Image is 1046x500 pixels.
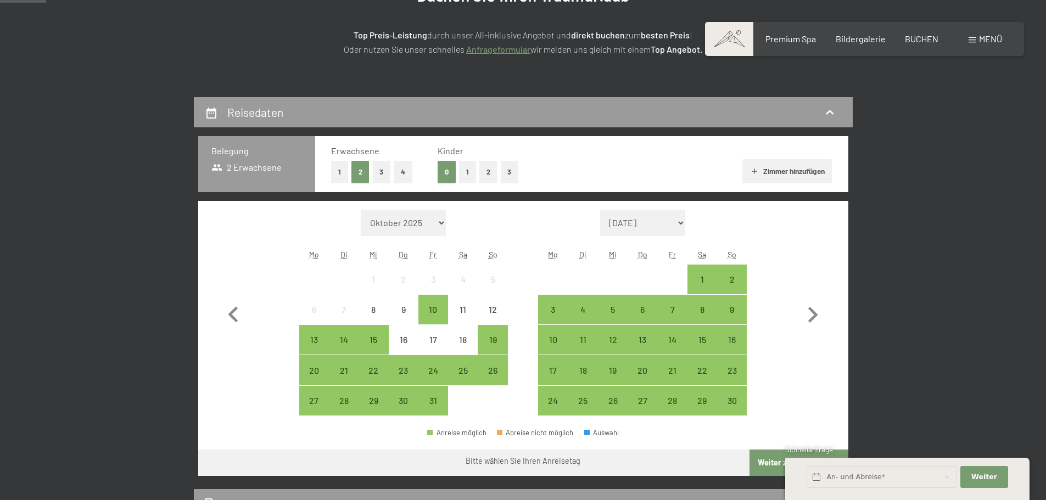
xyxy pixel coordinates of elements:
strong: direkt buchen [571,30,625,40]
div: Thu Oct 30 2025 [389,386,418,415]
abbr: Montag [548,250,558,259]
div: 11 [449,305,477,333]
abbr: Sonntag [489,250,497,259]
abbr: Dienstag [340,250,348,259]
div: Thu Oct 23 2025 [389,355,418,385]
div: Fri Oct 31 2025 [418,386,448,415]
div: Anreise nicht möglich [418,325,448,355]
div: Anreise möglich [717,265,747,294]
div: 16 [390,335,417,363]
abbr: Dienstag [579,250,586,259]
abbr: Samstag [698,250,706,259]
div: 26 [479,366,506,394]
span: Kinder [438,145,463,156]
div: 18 [569,366,597,394]
div: 17 [419,335,447,363]
div: Fri Oct 24 2025 [418,355,448,385]
div: Anreise möglich [628,325,657,355]
div: Anreise nicht möglich [448,265,478,294]
div: Anreise möglich [598,355,628,385]
div: Anreise möglich [657,295,687,324]
div: Mon Oct 20 2025 [299,355,329,385]
div: Anreise möglich [657,386,687,415]
div: Thu Nov 27 2025 [628,386,657,415]
div: 12 [599,335,627,363]
strong: Top Preis-Leistung [354,30,427,40]
div: 11 [569,335,597,363]
div: Anreise möglich [418,355,448,385]
div: Thu Oct 02 2025 [389,265,418,294]
span: 2 Erwachsene [211,161,282,173]
div: 3 [539,305,567,333]
div: Tue Nov 04 2025 [568,295,598,324]
div: Sun Nov 23 2025 [717,355,747,385]
abbr: Donnerstag [638,250,647,259]
div: 30 [390,396,417,424]
div: Wed Nov 19 2025 [598,355,628,385]
div: Anreise möglich [568,386,598,415]
div: Abreise nicht möglich [497,429,574,436]
div: Anreise nicht möglich [478,265,507,294]
a: Bildergalerie [836,33,886,44]
div: Anreise möglich [427,429,486,436]
div: Anreise möglich [717,325,747,355]
div: Wed Oct 29 2025 [359,386,388,415]
div: Sat Nov 29 2025 [687,386,717,415]
abbr: Montag [309,250,319,259]
div: Thu Oct 09 2025 [389,295,418,324]
abbr: Sonntag [728,250,736,259]
p: durch unser All-inklusive Angebot und zum ! Oder nutzen Sie unser schnelles wir melden uns gleich... [249,28,798,56]
div: 25 [449,366,477,394]
div: Anreise möglich [687,295,717,324]
div: 13 [300,335,328,363]
div: Anreise möglich [598,325,628,355]
div: Anreise möglich [299,355,329,385]
div: 10 [539,335,567,363]
div: Tue Nov 25 2025 [568,386,598,415]
div: 28 [330,396,357,424]
div: Tue Oct 28 2025 [329,386,359,415]
div: 26 [599,396,627,424]
div: Sun Oct 26 2025 [478,355,507,385]
button: 4 [394,161,412,183]
div: Thu Nov 20 2025 [628,355,657,385]
div: Sat Oct 25 2025 [448,355,478,385]
div: Wed Oct 15 2025 [359,325,388,355]
span: Menü [979,33,1002,44]
a: BUCHEN [905,33,938,44]
div: 25 [569,396,597,424]
h2: Reisedaten [227,105,283,119]
div: Anreise möglich [299,325,329,355]
div: Mon Oct 27 2025 [299,386,329,415]
div: Sun Nov 16 2025 [717,325,747,355]
div: Anreise möglich [478,355,507,385]
div: Anreise möglich [448,355,478,385]
div: Anreise nicht möglich [359,295,388,324]
abbr: Donnerstag [399,250,408,259]
a: Anfrageformular [466,44,530,54]
div: 22 [689,366,716,394]
div: 1 [689,275,716,302]
div: Sat Oct 04 2025 [448,265,478,294]
div: Thu Nov 06 2025 [628,295,657,324]
div: Fri Nov 14 2025 [657,325,687,355]
div: Anreise möglich [717,386,747,415]
button: 1 [459,161,476,183]
div: 27 [300,396,328,424]
div: Sat Nov 01 2025 [687,265,717,294]
div: Sun Oct 19 2025 [478,325,507,355]
div: Tue Oct 21 2025 [329,355,359,385]
div: Fri Nov 07 2025 [657,295,687,324]
div: 27 [629,396,656,424]
div: 12 [479,305,506,333]
div: Wed Nov 12 2025 [598,325,628,355]
button: 3 [501,161,519,183]
div: Mon Nov 24 2025 [538,386,568,415]
span: Schnellanfrage [785,445,833,454]
div: 21 [330,366,357,394]
div: Wed Nov 05 2025 [598,295,628,324]
div: Thu Oct 16 2025 [389,325,418,355]
div: Anreise nicht möglich [478,295,507,324]
div: Anreise möglich [538,355,568,385]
